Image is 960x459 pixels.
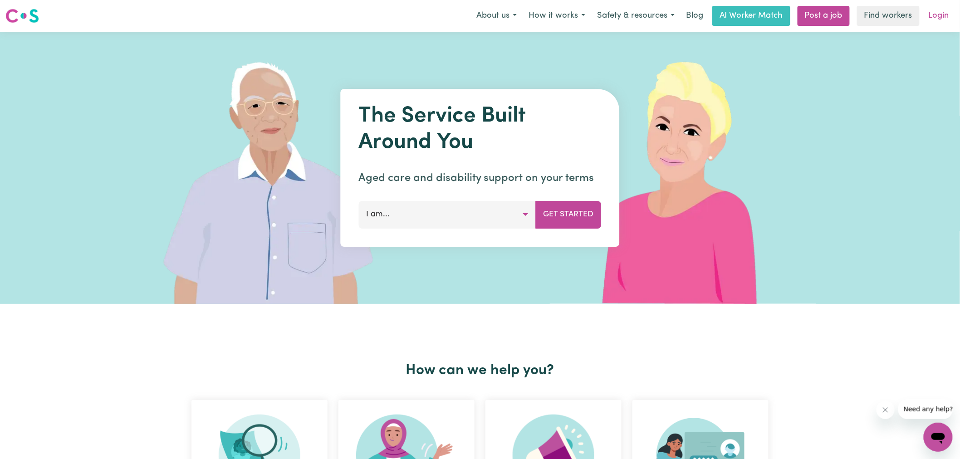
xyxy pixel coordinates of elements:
iframe: Message from company [898,399,953,419]
button: Safety & resources [591,6,681,25]
iframe: Close message [877,401,895,419]
a: Find workers [857,6,920,26]
p: Aged care and disability support on your terms [359,170,602,186]
button: I am... [359,201,536,228]
h2: How can we help you? [186,362,774,379]
a: Careseekers logo [5,5,39,26]
iframe: Button to launch messaging window [924,423,953,452]
button: Get Started [536,201,602,228]
button: About us [470,6,523,25]
a: Post a job [798,6,850,26]
a: AI Worker Match [712,6,790,26]
a: Login [923,6,955,26]
span: Need any help? [5,6,55,14]
h1: The Service Built Around You [359,103,602,156]
button: How it works [523,6,591,25]
img: Careseekers logo [5,8,39,24]
a: Blog [681,6,709,26]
